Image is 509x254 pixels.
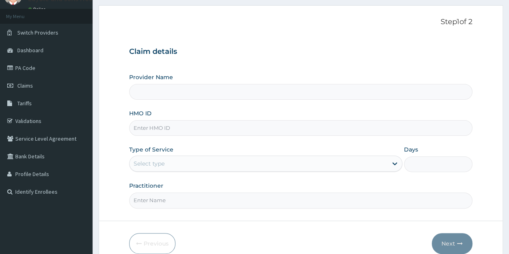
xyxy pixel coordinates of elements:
h3: Claim details [129,47,472,56]
p: Step 1 of 2 [129,18,472,27]
span: Claims [17,82,33,89]
span: Dashboard [17,47,43,54]
label: Practitioner [129,182,163,190]
input: Enter Name [129,193,472,208]
span: Switch Providers [17,29,58,36]
span: Tariffs [17,100,32,107]
button: Next [432,233,472,254]
a: Online [28,6,47,12]
div: Select type [134,160,165,168]
button: Previous [129,233,175,254]
label: Provider Name [129,73,173,81]
input: Enter HMO ID [129,120,472,136]
label: Type of Service [129,145,173,154]
label: HMO ID [129,109,152,117]
label: Days [404,145,418,154]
